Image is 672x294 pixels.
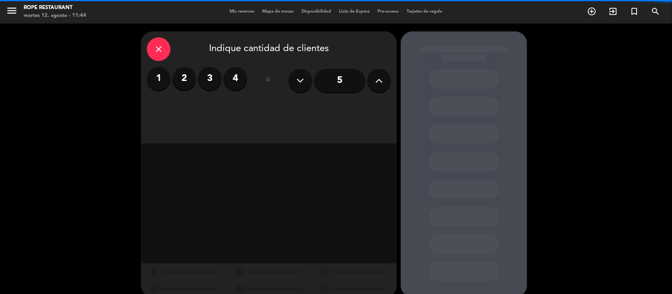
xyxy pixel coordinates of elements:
[608,7,618,16] i: exit_to_app
[198,67,222,90] label: 3
[24,12,86,20] div: martes 12. agosto - 11:44
[147,37,391,61] div: Indique cantidad de clientes
[374,9,403,14] span: Pre-acceso
[24,4,86,12] div: Rope restaurant
[335,9,374,14] span: Lista de Espera
[224,67,247,90] label: 4
[6,5,18,17] i: menu
[258,9,298,14] span: Mapa de mesas
[651,7,660,16] i: search
[298,9,335,14] span: Disponibilidad
[403,9,446,14] span: Tarjetas de regalo
[154,44,163,54] i: close
[255,67,281,94] div: ó
[587,7,596,16] i: add_circle_outline
[147,67,170,90] label: 1
[6,5,18,19] button: menu
[226,9,258,14] span: Mis reservas
[172,67,196,90] label: 2
[629,7,639,16] i: turned_in_not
